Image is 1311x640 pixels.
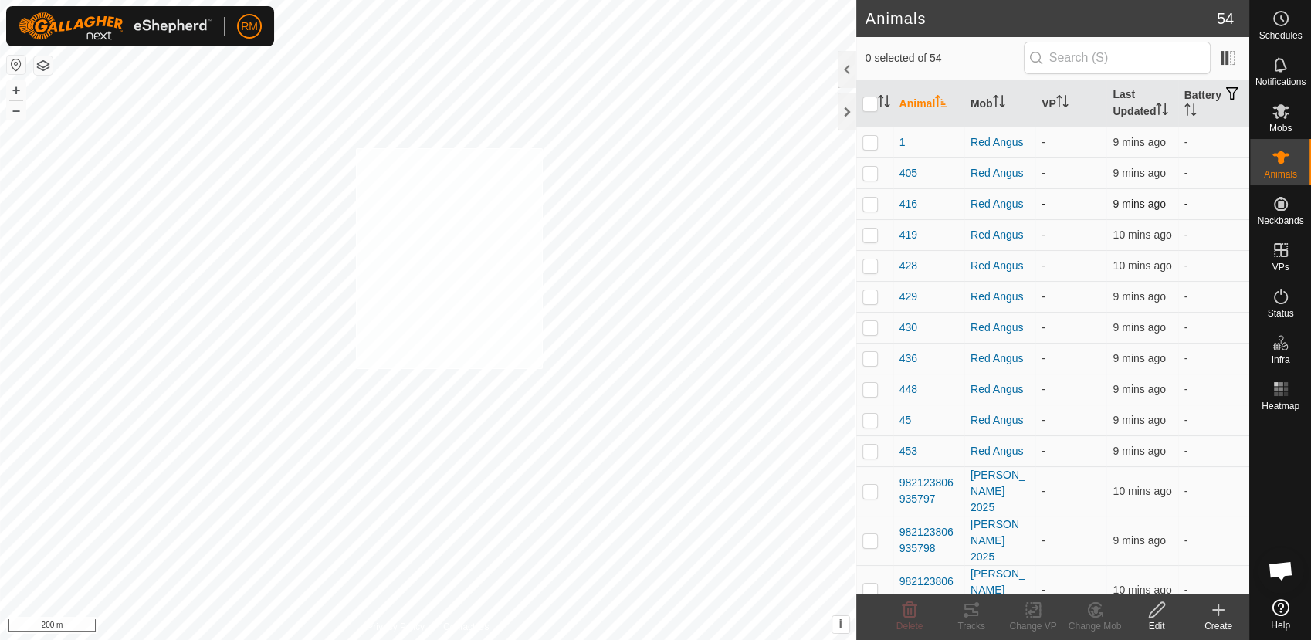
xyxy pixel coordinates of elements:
th: VP [1035,80,1106,127]
div: Change VP [1002,619,1064,633]
span: Notifications [1255,77,1306,86]
img: Gallagher Logo [19,12,212,40]
a: Privacy Policy [367,620,425,634]
td: - [1178,188,1249,219]
span: 430 [899,320,917,336]
span: 45 [899,412,912,428]
th: Mob [964,80,1035,127]
app-display-virtual-paddock-transition: - [1042,414,1045,426]
span: 982123806935798 [899,524,958,557]
div: [PERSON_NAME] 2025 [971,516,1029,565]
td: - [1178,374,1249,405]
span: 4 Sept 2025, 6:56 am [1113,167,1165,179]
td: - [1178,343,1249,374]
app-display-virtual-paddock-transition: - [1042,229,1045,241]
div: Red Angus [971,443,1029,459]
button: – [7,101,25,120]
div: Edit [1126,619,1187,633]
span: 428 [899,258,917,274]
span: 54 [1217,7,1234,30]
span: 448 [899,381,917,398]
p-sorticon: Activate to sort [878,97,890,110]
td: - [1178,157,1249,188]
div: Red Angus [971,320,1029,336]
span: Schedules [1258,31,1302,40]
span: Help [1271,621,1290,630]
th: Last Updated [1106,80,1177,127]
app-display-virtual-paddock-transition: - [1042,167,1045,179]
span: 4 Sept 2025, 6:55 am [1113,229,1171,241]
span: 0 selected of 54 [866,50,1024,66]
div: Red Angus [971,412,1029,428]
input: Search (S) [1024,42,1211,74]
div: Red Angus [971,350,1029,367]
span: 4 Sept 2025, 6:56 am [1113,290,1165,303]
td: - [1178,250,1249,281]
app-display-virtual-paddock-transition: - [1042,352,1045,364]
app-display-virtual-paddock-transition: - [1042,485,1045,497]
td: - [1178,127,1249,157]
span: Heatmap [1262,401,1299,411]
span: Animals [1264,170,1297,179]
span: 4 Sept 2025, 6:55 am [1113,534,1165,547]
span: 4 Sept 2025, 6:55 am [1113,259,1171,272]
app-display-virtual-paddock-transition: - [1042,584,1045,596]
div: Change Mob [1064,619,1126,633]
td: - [1178,219,1249,250]
div: Red Angus [971,258,1029,274]
p-sorticon: Activate to sort [935,97,947,110]
td: - [1178,281,1249,312]
p-sorticon: Activate to sort [1156,105,1168,117]
span: 982123806935802 [899,574,958,606]
span: 419 [899,227,917,243]
span: 4 Sept 2025, 6:55 am [1113,485,1171,497]
div: Red Angus [971,165,1029,181]
button: Map Layers [34,56,53,75]
app-display-virtual-paddock-transition: - [1042,321,1045,334]
span: RM [241,19,258,35]
span: 4 Sept 2025, 6:56 am [1113,383,1165,395]
app-display-virtual-paddock-transition: - [1042,290,1045,303]
h2: Animals [866,9,1217,28]
td: - [1178,435,1249,466]
app-display-virtual-paddock-transition: - [1042,534,1045,547]
div: Red Angus [971,134,1029,151]
td: - [1178,565,1249,615]
div: Tracks [940,619,1002,633]
th: Battery [1178,80,1249,127]
span: Neckbands [1257,216,1303,225]
p-sorticon: Activate to sort [993,97,1005,110]
div: [PERSON_NAME] 2025 [971,467,1029,516]
div: Red Angus [971,289,1029,305]
td: - [1178,466,1249,516]
app-display-virtual-paddock-transition: - [1042,198,1045,210]
div: Red Angus [971,196,1029,212]
p-sorticon: Activate to sort [1184,106,1197,118]
span: 982123806935797 [899,475,958,507]
span: 436 [899,350,917,367]
th: Animal [893,80,964,127]
a: Help [1250,593,1311,636]
app-display-virtual-paddock-transition: - [1042,259,1045,272]
span: i [838,618,842,631]
span: 4 Sept 2025, 6:56 am [1113,321,1165,334]
span: 429 [899,289,917,305]
div: Red Angus [971,227,1029,243]
span: Mobs [1269,124,1292,133]
span: 4 Sept 2025, 6:55 am [1113,584,1171,596]
span: 416 [899,196,917,212]
span: 4 Sept 2025, 6:56 am [1113,414,1165,426]
td: - [1178,312,1249,343]
span: 453 [899,443,917,459]
span: 405 [899,165,917,181]
span: 1 [899,134,906,151]
td: - [1178,516,1249,565]
app-display-virtual-paddock-transition: - [1042,383,1045,395]
button: i [832,616,849,633]
span: Delete [896,621,923,632]
button: Reset Map [7,56,25,74]
a: Open chat [1258,547,1304,594]
td: - [1178,405,1249,435]
div: Red Angus [971,381,1029,398]
span: 4 Sept 2025, 6:56 am [1113,198,1165,210]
